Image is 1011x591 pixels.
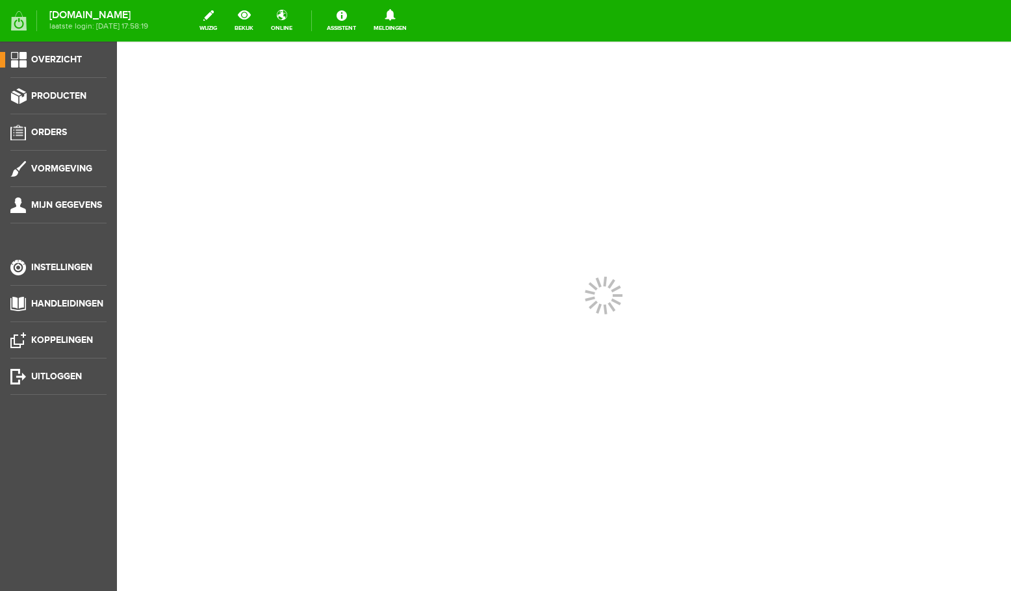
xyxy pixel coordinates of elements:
[31,54,82,65] span: Overzicht
[31,262,92,273] span: Instellingen
[31,334,93,346] span: Koppelingen
[31,298,103,309] span: Handleidingen
[31,127,67,138] span: Orders
[49,23,148,30] span: laatste login: [DATE] 17:58:19
[263,6,300,35] a: online
[31,163,92,174] span: Vormgeving
[31,371,82,382] span: Uitloggen
[31,199,102,210] span: Mijn gegevens
[192,6,225,35] a: wijzig
[227,6,261,35] a: bekijk
[31,90,86,101] span: Producten
[366,6,415,35] a: Meldingen
[319,6,364,35] a: Assistent
[49,12,148,19] strong: [DOMAIN_NAME]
